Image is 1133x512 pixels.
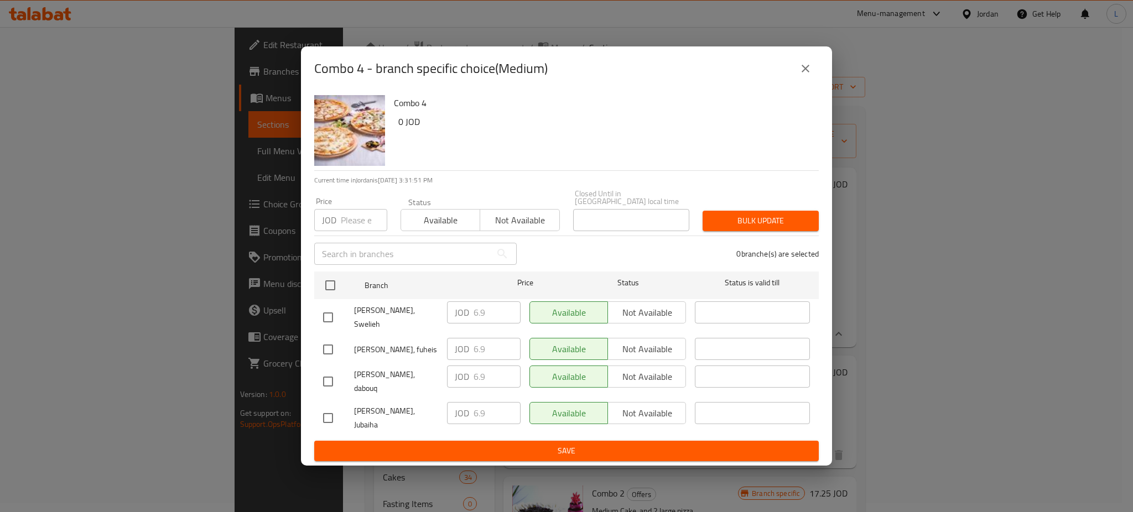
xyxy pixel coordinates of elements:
[314,243,491,265] input: Search in branches
[571,276,686,290] span: Status
[703,211,819,231] button: Bulk update
[488,276,562,290] span: Price
[314,95,385,166] img: Combo 4
[711,214,810,228] span: Bulk update
[314,175,819,185] p: Current time in Jordan is [DATE] 3:31:51 PM
[398,114,810,129] h6: 0 JOD
[314,441,819,461] button: Save
[354,304,438,331] span: [PERSON_NAME], Swelieh
[474,301,521,323] input: Please enter price
[394,95,810,111] h6: Combo 4
[474,365,521,388] input: Please enter price
[354,368,438,395] span: [PERSON_NAME], dabouq
[455,370,469,383] p: JOD
[485,212,555,228] span: Not available
[314,60,548,77] h2: Combo 4 - branch specific choice(Medium)
[323,444,810,458] span: Save
[341,209,387,231] input: Please enter price
[455,306,469,319] p: JOD
[322,213,336,227] p: JOD
[736,248,819,259] p: 0 branche(s) are selected
[474,338,521,360] input: Please enter price
[480,209,559,231] button: Not available
[354,343,438,357] span: [PERSON_NAME], fuheis
[792,55,819,82] button: close
[474,402,521,424] input: Please enter price
[406,212,476,228] span: Available
[455,342,469,356] p: JOD
[365,279,480,292] span: Branch
[401,209,480,231] button: Available
[354,404,438,432] span: [PERSON_NAME], Jubaiha
[455,406,469,420] p: JOD
[695,276,810,290] span: Status is valid till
